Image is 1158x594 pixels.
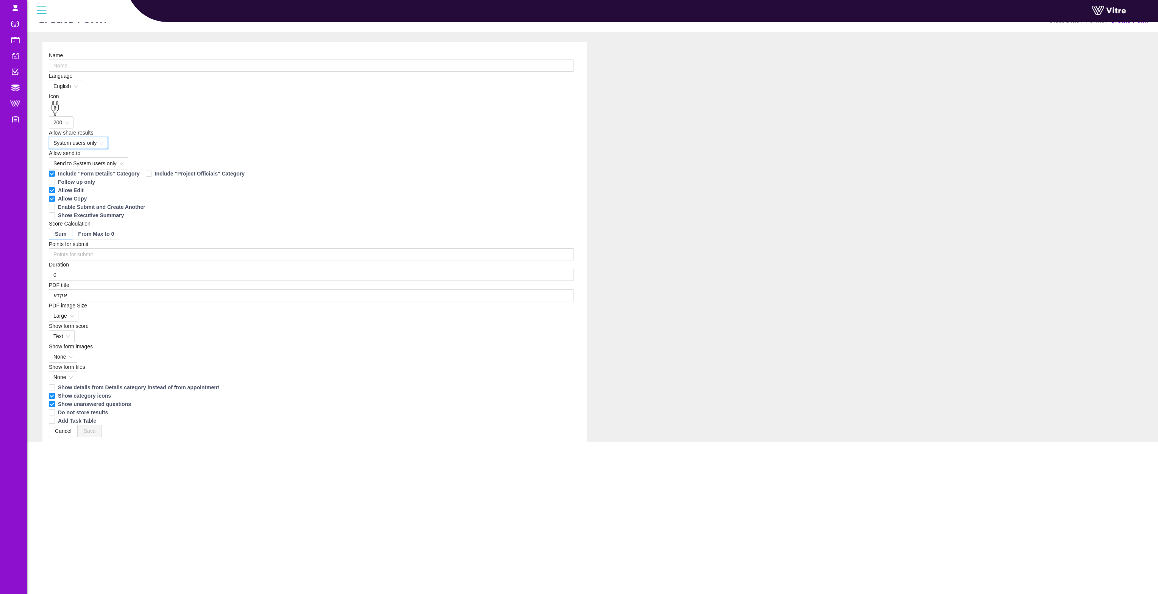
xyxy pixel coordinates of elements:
span: Do not store results [55,409,111,415]
span: Include "Project Officials" Category [152,171,248,177]
span: Send to System users only [53,158,123,169]
div: Allow share results [49,129,574,137]
div: Show form files [49,363,574,371]
span: Add Task Table [55,418,99,424]
span: Follow up only [55,179,98,185]
div: Icon [49,92,574,100]
div: Duration [49,260,574,269]
input: PDF title [49,289,574,301]
span: Sum [55,231,66,237]
span: Allow Edit [55,187,87,193]
span: Text [53,331,70,342]
span: Show Executive Summary [55,212,127,218]
span: System users only [53,137,103,149]
span: None [53,351,73,362]
span: English [53,80,78,92]
button: Save [78,425,102,437]
button: Cancel [49,425,78,437]
div: Language [49,72,574,80]
div: PDF image Size [49,301,574,310]
div: Allow send to [49,149,574,157]
input: Points for submit [49,248,574,260]
span: Show unanswered questions [55,401,134,407]
span: Allow Copy [55,196,90,202]
span: Large [53,310,74,321]
div: PDF title [49,281,574,289]
div: Name [49,51,574,60]
span: Include "Form Details" Category [55,171,143,177]
span: None [53,371,73,383]
input: Name [49,60,574,72]
span: Cancel [55,427,72,435]
div: Score Calculation [49,219,574,228]
span: Enable Submit and Create Another [55,204,148,210]
span: From Max to 0 [78,231,114,237]
div: Show form images [49,342,574,351]
div: Points for submit [49,240,574,248]
span: Show details from Details category instead of from appointment [55,384,222,390]
span: Show category icons [55,393,114,399]
input: Duration [49,269,574,281]
span: 200 [53,117,69,128]
div: Show form score [49,322,574,330]
img: 200.png [49,100,62,116]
